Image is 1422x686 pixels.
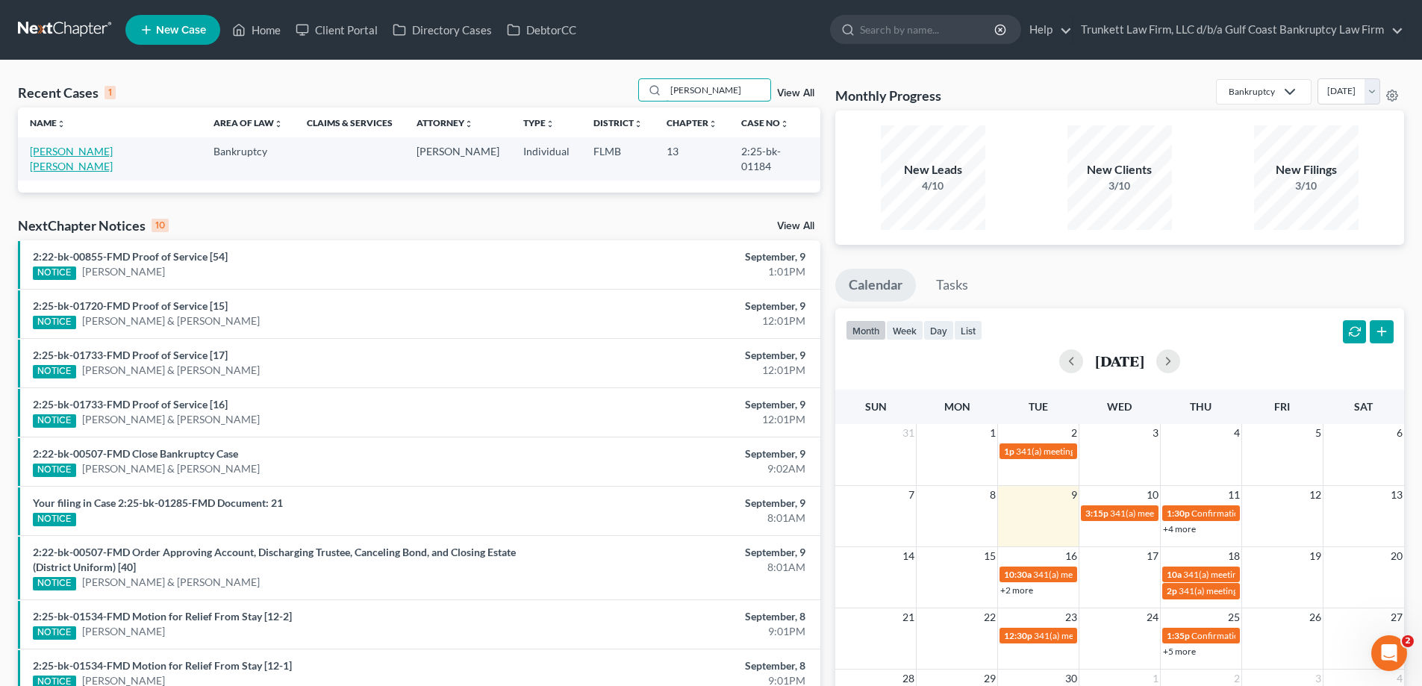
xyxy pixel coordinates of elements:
[741,117,789,128] a: Case Nounfold_more
[1389,486,1404,504] span: 13
[1191,508,1361,519] span: Confirmation hearing for [PERSON_NAME]
[288,16,385,43] a: Client Portal
[558,299,805,314] div: September, 9
[988,424,997,442] span: 1
[581,137,655,180] td: FLMB
[33,464,76,477] div: NOTICE
[1145,608,1160,626] span: 24
[558,397,805,412] div: September, 9
[213,117,283,128] a: Area of Lawunfold_more
[1395,424,1404,442] span: 6
[1085,508,1108,519] span: 3:15p
[729,137,820,180] td: 2:25-bk-01184
[835,87,941,105] h3: Monthly Progress
[33,250,228,263] a: 2:22-bk-00855-FMD Proof of Service [54]
[708,119,717,128] i: unfold_more
[780,119,789,128] i: unfold_more
[558,412,805,427] div: 12:01PM
[558,545,805,560] div: September, 9
[558,511,805,526] div: 8:01AM
[667,117,717,128] a: Chapterunfold_more
[886,320,923,340] button: week
[82,314,260,328] a: [PERSON_NAME] & [PERSON_NAME]
[1151,424,1160,442] span: 3
[33,610,292,623] a: 2:25-bk-01534-FMD Motion for Relief From Stay [12-2]
[1073,16,1403,43] a: Trunkett Law Firm, LLC d/b/a Gulf Coast Bankruptcy Law Firm
[82,363,260,378] a: [PERSON_NAME] & [PERSON_NAME]
[558,363,805,378] div: 12:01PM
[30,117,66,128] a: Nameunfold_more
[18,84,116,102] div: Recent Cases
[1183,569,1327,580] span: 341(a) meeting for [PERSON_NAME]
[1029,400,1048,413] span: Tue
[1179,585,1394,596] span: 341(a) meeting for [PERSON_NAME] [PERSON_NAME]
[1226,547,1241,565] span: 18
[954,320,982,340] button: list
[846,320,886,340] button: month
[1107,400,1132,413] span: Wed
[593,117,643,128] a: Districtunfold_more
[558,264,805,279] div: 1:01PM
[558,658,805,673] div: September, 8
[1163,523,1196,534] a: +4 more
[558,461,805,476] div: 9:02AM
[1004,446,1014,457] span: 1p
[1064,608,1079,626] span: 23
[634,119,643,128] i: unfold_more
[1191,630,1362,641] span: Confirmation Hearing for [PERSON_NAME]
[18,216,169,234] div: NextChapter Notices
[865,400,887,413] span: Sun
[33,349,228,361] a: 2:25-bk-01733-FMD Proof of Service [17]
[881,178,985,193] div: 4/10
[1110,508,1254,519] span: 341(a) meeting for [PERSON_NAME]
[57,119,66,128] i: unfold_more
[1016,446,1239,457] span: 341(a) meeting for [PERSON_NAME] & [PERSON_NAME]
[499,16,584,43] a: DebtorCC
[225,16,288,43] a: Home
[33,266,76,280] div: NOTICE
[1145,486,1160,504] span: 10
[1254,161,1359,178] div: New Filings
[1034,630,1178,641] span: 341(a) meeting for [PERSON_NAME]
[1004,569,1032,580] span: 10:30a
[655,137,729,180] td: 13
[988,486,997,504] span: 8
[1308,608,1323,626] span: 26
[558,446,805,461] div: September, 9
[1163,646,1196,657] a: +5 more
[523,117,555,128] a: Typeunfold_more
[558,348,805,363] div: September, 9
[1232,424,1241,442] span: 4
[1145,547,1160,565] span: 17
[944,400,970,413] span: Mon
[1000,584,1033,596] a: +2 more
[1067,161,1172,178] div: New Clients
[1354,400,1373,413] span: Sat
[1308,547,1323,565] span: 19
[558,624,805,639] div: 9:01PM
[33,447,238,460] a: 2:22-bk-00507-FMD Close Bankruptcy Case
[30,145,113,172] a: [PERSON_NAME] [PERSON_NAME]
[860,16,997,43] input: Search by name...
[511,137,581,180] td: Individual
[33,577,76,590] div: NOTICE
[666,79,770,101] input: Search by name...
[33,316,76,329] div: NOTICE
[33,659,292,672] a: 2:25-bk-01534-FMD Motion for Relief From Stay [12-1]
[405,137,511,180] td: [PERSON_NAME]
[923,320,954,340] button: day
[1070,486,1079,504] span: 9
[82,575,260,590] a: [PERSON_NAME] & [PERSON_NAME]
[33,299,228,312] a: 2:25-bk-01720-FMD Proof of Service [15]
[33,546,516,573] a: 2:22-bk-00507-FMD Order Approving Account, Discharging Trustee, Canceling Bond, and Closing Estat...
[202,137,295,180] td: Bankruptcy
[1402,635,1414,647] span: 2
[1067,178,1172,193] div: 3/10
[1167,508,1190,519] span: 1:30p
[105,86,116,99] div: 1
[274,119,283,128] i: unfold_more
[464,119,473,128] i: unfold_more
[1389,547,1404,565] span: 20
[881,161,985,178] div: New Leads
[777,221,814,231] a: View All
